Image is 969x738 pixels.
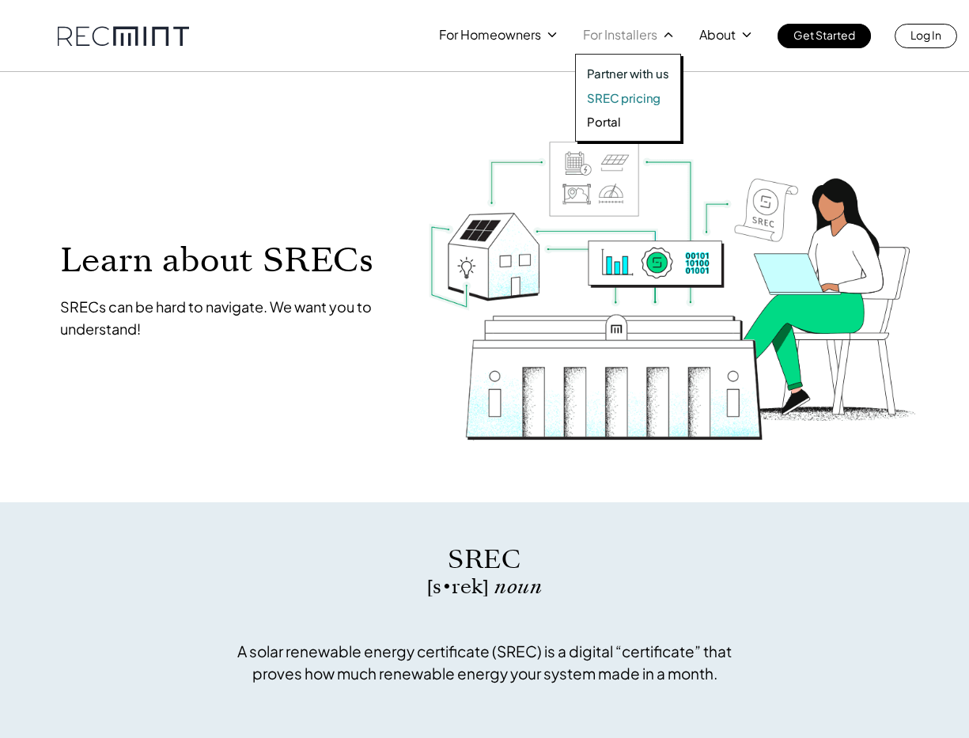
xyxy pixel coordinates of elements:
[910,24,941,46] p: Log In
[587,90,661,106] p: SREC pricing
[699,24,736,46] p: About
[439,24,541,46] p: For Homeowners
[895,24,957,48] a: Log In
[778,24,871,48] a: Get Started
[228,640,742,684] p: A solar renewable energy certificate (SREC) is a digital “certificate” that proves how much renew...
[228,577,742,596] p: [s • rek]
[587,90,669,106] a: SREC pricing
[583,24,657,46] p: For Installers
[60,296,397,340] p: SRECs can be hard to navigate. We want you to understand!
[494,573,542,600] span: noun
[228,542,742,577] p: SREC
[60,242,397,278] p: Learn about SRECs
[587,114,669,130] a: Portal
[793,24,855,46] p: Get Started
[587,66,669,81] a: Partner with us
[587,114,621,130] p: Portal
